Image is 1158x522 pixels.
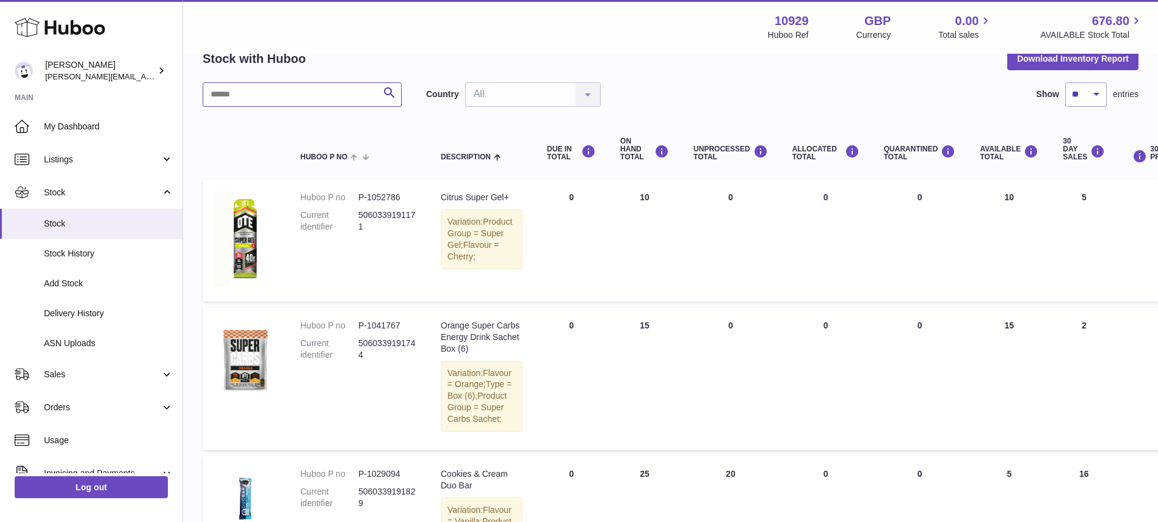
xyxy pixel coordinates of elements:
a: 0.00 Total sales [938,13,993,41]
div: [PERSON_NAME] [45,59,155,82]
span: AVAILABLE Stock Total [1040,29,1143,41]
span: ASN Uploads [44,338,173,349]
td: 10 [608,179,681,302]
span: My Dashboard [44,121,173,132]
span: Delivery History [44,308,173,319]
dt: Huboo P no [300,468,358,480]
div: Orange Super Carbs Energy Drink Sachet Box (6) [441,320,523,355]
a: 676.80 AVAILABLE Stock Total [1040,13,1143,41]
td: 15 [608,308,681,450]
label: Show [1037,89,1059,100]
span: 0.00 [955,13,979,29]
dt: Current identifier [300,209,358,233]
dt: Current identifier [300,338,358,361]
div: ON HAND Total [620,137,669,162]
dd: P-1052786 [358,192,416,203]
td: 15 [968,308,1051,450]
span: Flavour = Orange; [447,368,512,390]
dd: 5060339191829 [358,486,416,509]
span: Usage [44,435,173,446]
span: entries [1113,89,1138,100]
span: Orders [44,402,161,413]
img: product image [215,192,276,286]
td: 2 [1051,308,1117,450]
img: thomas@otesports.co.uk [15,62,33,80]
td: 10 [968,179,1051,302]
div: QUARANTINED Total [884,145,956,161]
img: product image [215,320,276,399]
div: Variation: [441,209,523,269]
span: Add Stock [44,278,173,289]
div: DUE IN TOTAL [547,145,596,161]
span: 676.80 [1092,13,1129,29]
span: [PERSON_NAME][EMAIL_ADDRESS][DOMAIN_NAME] [45,71,245,81]
span: Total sales [938,29,993,41]
td: 0 [535,179,608,302]
div: Huboo Ref [768,29,809,41]
dd: P-1029094 [358,468,416,480]
div: Variation: [441,361,523,432]
td: 0 [681,179,780,302]
span: Listings [44,154,161,165]
span: Sales [44,369,161,380]
h2: Stock with Huboo [203,51,306,67]
span: Flavour = Cherry; [447,240,499,261]
span: 0 [917,192,922,202]
dd: P-1041767 [358,320,416,332]
strong: 10929 [775,13,809,29]
span: Stock History [44,248,173,259]
span: Huboo P no [300,153,347,161]
span: Product Group = Super Carbs Sachet; [447,391,507,424]
div: Cookies & Cream Duo Bar [441,468,523,491]
span: Stock [44,218,173,230]
dd: 5060339191744 [358,338,416,361]
span: 0 [917,321,922,330]
dt: Huboo P no [300,320,358,332]
div: Currency [856,29,891,41]
dd: 5060339191171 [358,209,416,233]
dt: Huboo P no [300,192,358,203]
span: Product Group = Super Gel; [447,217,512,250]
span: Description [441,153,491,161]
strong: GBP [864,13,891,29]
span: 0 [917,469,922,479]
div: UNPROCESSED Total [693,145,768,161]
div: ALLOCATED Total [792,145,859,161]
td: 0 [681,308,780,450]
td: 5 [1051,179,1117,302]
button: Download Inventory Report [1007,48,1138,70]
span: Stock [44,187,161,198]
td: 0 [780,308,872,450]
td: 0 [535,308,608,450]
a: Log out [15,476,168,498]
span: Invoicing and Payments [44,468,161,479]
td: 0 [780,179,872,302]
label: Country [426,89,459,100]
div: AVAILABLE Total [980,145,1038,161]
div: 30 DAY SALES [1063,137,1105,162]
div: Citrus Super Gel+ [441,192,523,203]
dt: Current identifier [300,486,358,509]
